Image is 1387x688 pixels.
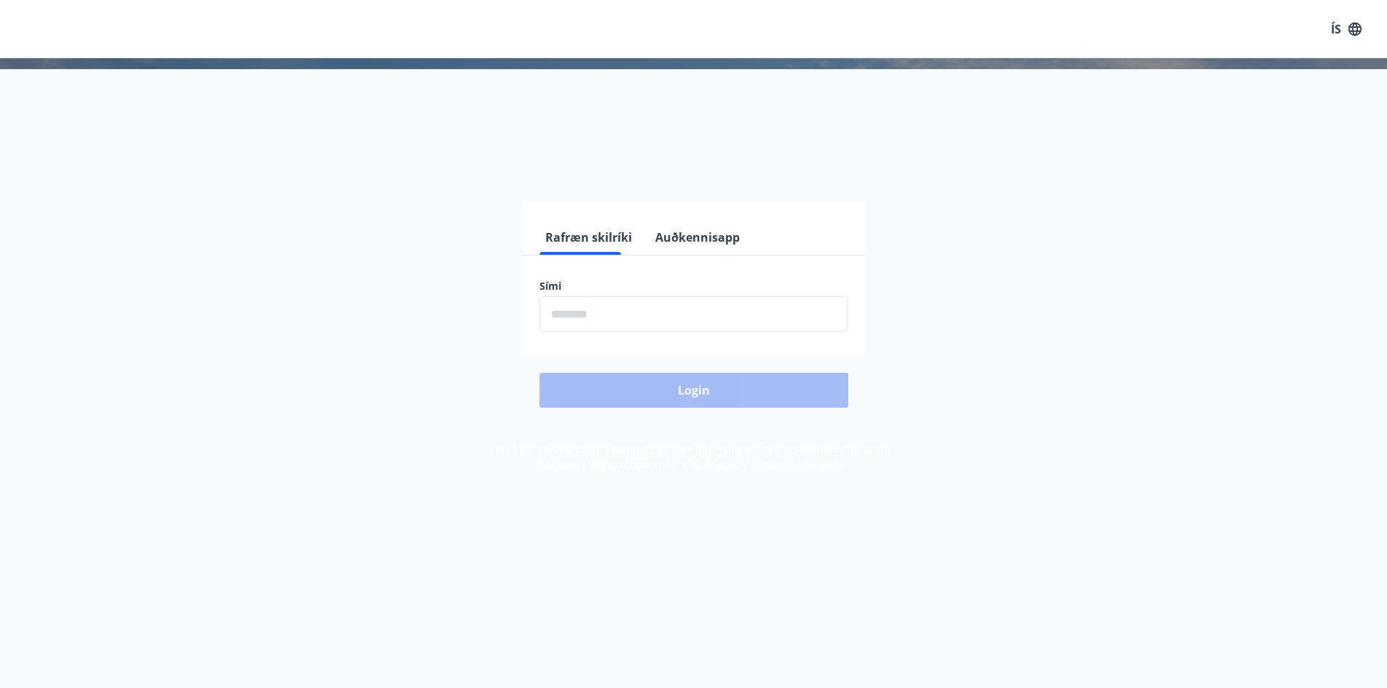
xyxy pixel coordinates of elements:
label: Sími [540,279,848,293]
button: Auðkennisapp [649,220,746,255]
span: Vinsamlegast skráðu þig inn með rafrænum skilríkjum eða Auðkennisappi. [465,155,922,173]
h1: Félagavefur, Samband stjórnendafélaga [187,87,1201,143]
a: Persónuverndarstefna [603,457,712,471]
button: ÍS [1323,16,1370,42]
button: Rafræn skilríki [540,220,638,255]
span: Með því að skrá þig inn samþykkir þú að upplýsingar um þig séu meðhöndlaðar í samræmi við Samband... [496,443,891,471]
